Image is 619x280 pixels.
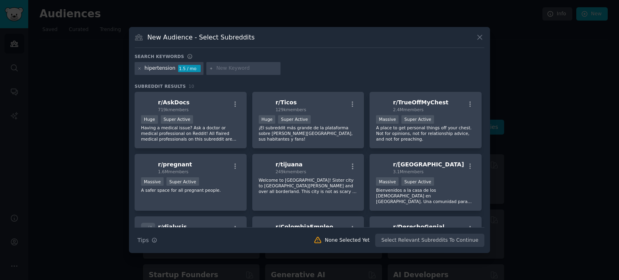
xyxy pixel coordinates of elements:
span: 249k members [276,169,306,174]
p: Bienvenidos a la casa de los [DEMOGRAPHIC_DATA] en [GEOGRAPHIC_DATA]. Una comunidad para todo lo ... [376,187,475,204]
div: 1.5 / mo [178,65,201,72]
p: A safer space for all pregnant people. [141,187,240,193]
div: Super Active [278,115,311,124]
img: AskDocs [141,98,155,112]
span: 1.6M members [158,169,189,174]
span: r/ Ticos [276,99,297,106]
span: 719k members [158,107,189,112]
div: Super Active [161,115,193,124]
span: r/ AskDocs [158,99,189,106]
span: 129k members [276,107,306,112]
span: r/ TrueOffMyChest [393,99,448,106]
span: Tips [137,236,149,245]
div: Huge [141,115,158,124]
img: mexico [376,160,390,174]
div: Super Active [166,177,199,186]
div: None Selected Yet [325,237,370,244]
button: Tips [135,233,160,247]
img: DerechoGenial [376,223,390,237]
span: r/ pregnant [158,161,192,168]
span: r/ ColombiaEmpleo [276,224,333,230]
img: Ticos [259,98,273,112]
div: Super Active [401,115,434,124]
h3: New Audience - Select Subreddits [147,33,255,41]
p: ¡El subreddit más grande de la plataforma sobre [PERSON_NAME][GEOGRAPHIC_DATA], sus habitantes y ... [259,125,358,142]
span: r/ tijuana [276,161,303,168]
p: Having a medical issue? Ask a doctor or medical professional on Reddit! All flaired medical profe... [141,125,240,142]
p: A place to get personal things off your chest. Not for opinions, not for relationship advice, and... [376,125,475,142]
span: 2.4M members [393,107,424,112]
div: Huge [259,115,276,124]
img: ColombiaEmpleo [259,223,273,237]
span: 3.1M members [393,169,424,174]
span: r/ dialysis [158,224,187,230]
div: Massive [376,177,399,186]
img: tijuana [259,160,273,174]
div: hipertension [145,65,176,72]
img: pregnant [141,160,155,174]
div: Super Active [401,177,434,186]
span: r/ [GEOGRAPHIC_DATA] [393,161,464,168]
div: Massive [141,177,164,186]
img: TrueOffMyChest [376,98,390,112]
input: New Keyword [216,65,278,72]
h3: Search keywords [135,54,184,59]
p: Welcome to [GEOGRAPHIC_DATA]! Sister city to [GEOGRAPHIC_DATA][PERSON_NAME] and over all borderla... [259,177,358,194]
span: r/ DerechoGenial [393,224,444,230]
span: 10 [189,84,194,89]
span: Subreddit Results [135,83,186,89]
div: Massive [376,115,399,124]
